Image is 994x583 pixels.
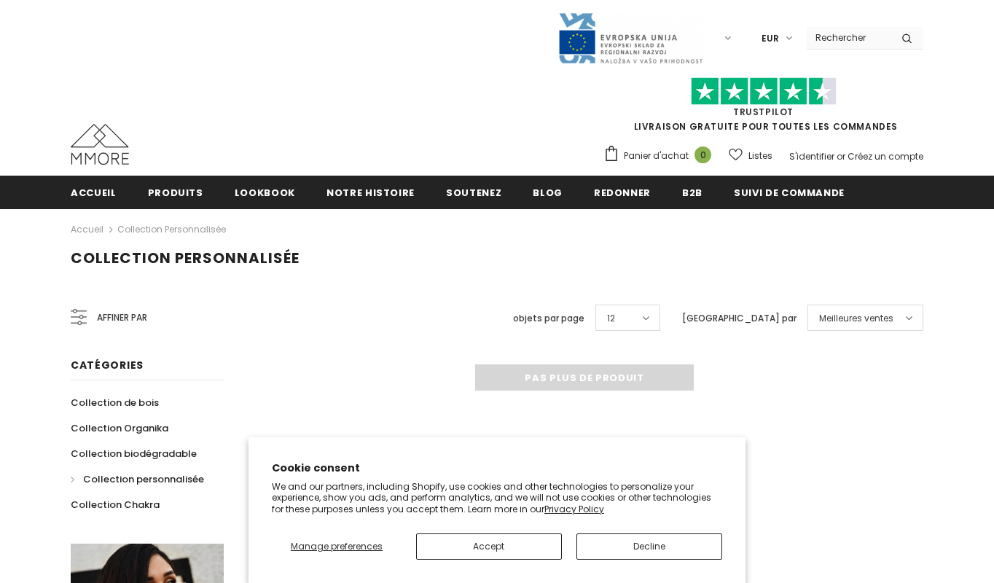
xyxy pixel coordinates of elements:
[235,186,295,200] span: Lookbook
[235,176,295,208] a: Lookbook
[624,149,689,163] span: Panier d'achat
[71,466,204,492] a: Collection personnalisée
[97,310,147,326] span: Affiner par
[117,223,226,235] a: Collection personnalisée
[446,176,501,208] a: soutenez
[71,421,168,435] span: Collection Organika
[837,150,845,163] span: or
[71,396,159,410] span: Collection de bois
[71,358,144,372] span: Catégories
[603,84,923,133] span: LIVRAISON GRATUITE POUR TOUTES LES COMMANDES
[557,31,703,44] a: Javni Razpis
[734,186,845,200] span: Suivi de commande
[691,77,837,106] img: Faites confiance aux étoiles pilotes
[819,311,893,326] span: Meilleures ventes
[71,248,300,268] span: Collection personnalisée
[748,149,772,163] span: Listes
[326,176,415,208] a: Notre histoire
[148,176,203,208] a: Produits
[594,186,651,200] span: Redonner
[607,311,615,326] span: 12
[71,221,103,238] a: Accueil
[272,533,402,560] button: Manage preferences
[789,150,834,163] a: S'identifier
[729,143,772,168] a: Listes
[733,106,794,118] a: TrustPilot
[682,176,703,208] a: B2B
[71,498,160,512] span: Collection Chakra
[594,176,651,208] a: Redonner
[682,186,703,200] span: B2B
[416,533,562,560] button: Accept
[71,447,197,461] span: Collection biodégradable
[557,12,703,65] img: Javni Razpis
[446,186,501,200] span: soutenez
[762,31,779,46] span: EUR
[71,176,117,208] a: Accueil
[513,311,584,326] label: objets par page
[291,540,383,552] span: Manage preferences
[71,186,117,200] span: Accueil
[734,176,845,208] a: Suivi de commande
[603,145,719,167] a: Panier d'achat 0
[694,146,711,163] span: 0
[682,311,797,326] label: [GEOGRAPHIC_DATA] par
[533,176,563,208] a: Blog
[533,186,563,200] span: Blog
[272,461,722,476] h2: Cookie consent
[272,481,722,515] p: We and our partners, including Shopify, use cookies and other technologies to personalize your ex...
[576,533,722,560] button: Decline
[71,492,160,517] a: Collection Chakra
[326,186,415,200] span: Notre histoire
[71,415,168,441] a: Collection Organika
[148,186,203,200] span: Produits
[71,441,197,466] a: Collection biodégradable
[71,124,129,165] img: Cas MMORE
[544,503,604,515] a: Privacy Policy
[71,390,159,415] a: Collection de bois
[848,150,923,163] a: Créez un compte
[83,472,204,486] span: Collection personnalisée
[807,27,891,48] input: Search Site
